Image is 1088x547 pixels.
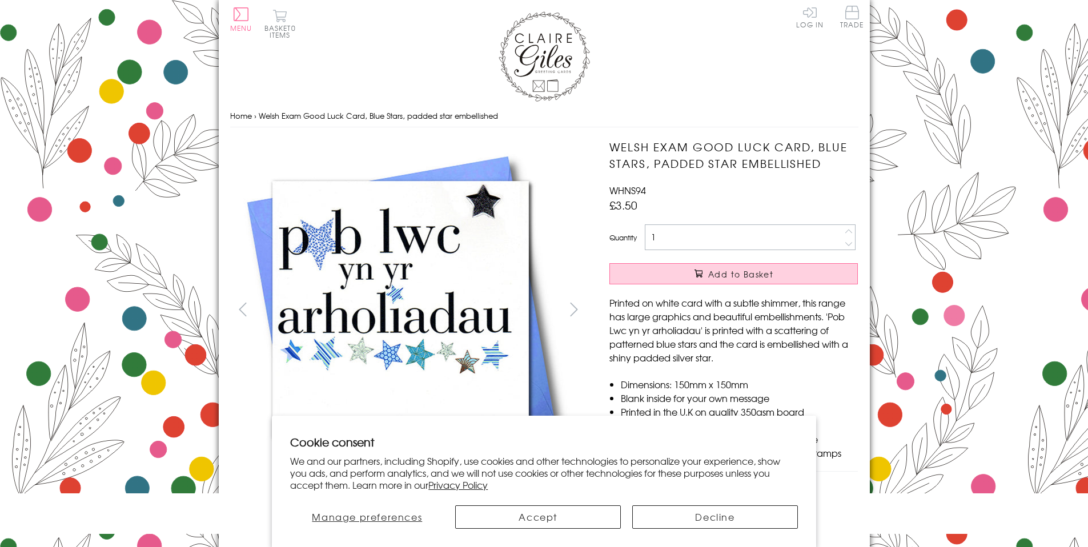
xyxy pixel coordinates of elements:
[609,263,858,284] button: Add to Basket
[621,377,858,391] li: Dimensions: 150mm x 150mm
[621,405,858,419] li: Printed in the U.K on quality 350gsm board
[609,197,637,213] span: £3.50
[796,6,824,28] a: Log In
[840,6,864,28] span: Trade
[259,110,498,121] span: Welsh Exam Good Luck Card, Blue Stars, padded star embellished
[561,296,587,322] button: next
[609,139,858,172] h1: Welsh Exam Good Luck Card, Blue Stars, padded star embellished
[230,104,858,128] nav: breadcrumbs
[230,139,573,481] img: Welsh Exam Good Luck Card, Blue Stars, padded star embellished
[254,110,256,121] span: ›
[609,296,858,364] p: Printed on white card with a subtle shimmer, this range has large graphics and beautiful embellis...
[290,505,444,529] button: Manage preferences
[230,296,256,322] button: prev
[312,510,422,524] span: Manage preferences
[230,23,252,33] span: Menu
[840,6,864,30] a: Trade
[621,391,858,405] li: Blank inside for your own message
[290,434,798,450] h2: Cookie consent
[708,268,773,280] span: Add to Basket
[499,11,590,102] img: Claire Giles Greetings Cards
[609,232,637,243] label: Quantity
[230,110,252,121] a: Home
[455,505,621,529] button: Accept
[264,9,296,38] button: Basket0 items
[632,505,798,529] button: Decline
[428,478,488,492] a: Privacy Policy
[230,7,252,31] button: Menu
[270,23,296,40] span: 0 items
[609,183,646,197] span: WHNS94
[290,455,798,490] p: We and our partners, including Shopify, use cookies and other technologies to personalize your ex...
